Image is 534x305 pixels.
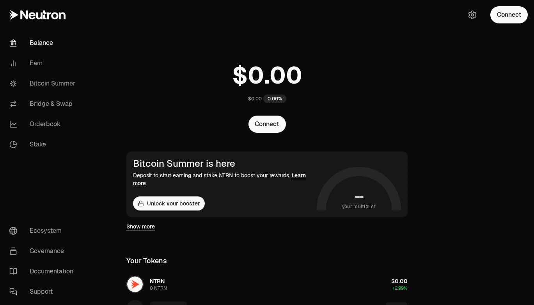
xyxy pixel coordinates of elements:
div: Bitcoin Summer is here [133,158,314,169]
a: Orderbook [3,114,84,134]
div: Your Tokens [126,255,167,266]
a: Bridge & Swap [3,94,84,114]
span: your multiplier [342,203,376,210]
a: Stake [3,134,84,155]
a: Show more [126,223,155,230]
a: Documentation [3,261,84,282]
a: Earn [3,53,84,73]
a: Governance [3,241,84,261]
button: Connect [248,116,286,133]
div: 0.00% [263,95,286,103]
a: Bitcoin Summer [3,73,84,94]
div: Deposit to start earning and stake NTRN to boost your rewards. [133,171,314,187]
a: Balance [3,33,84,53]
a: Ecosystem [3,221,84,241]
h1: -- [355,190,364,203]
a: Support [3,282,84,302]
button: Connect [490,6,528,23]
button: Unlock your booster [133,196,205,210]
div: $0.00 [248,96,262,102]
